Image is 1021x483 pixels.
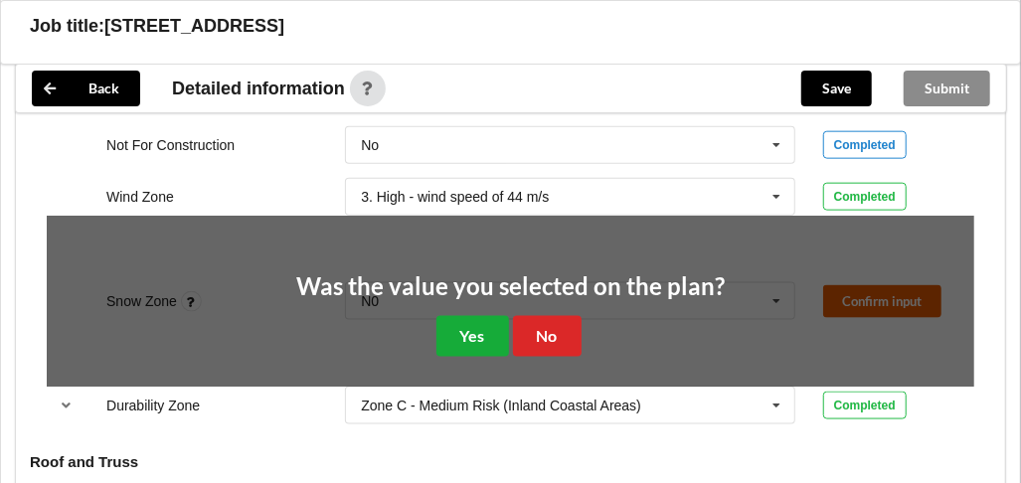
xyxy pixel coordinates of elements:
[361,138,379,152] div: No
[823,183,907,211] div: Completed
[104,15,284,38] h3: [STREET_ADDRESS]
[32,71,140,106] button: Back
[30,452,991,471] h4: Roof and Truss
[361,190,549,204] div: 3. High - wind speed of 44 m/s
[47,388,85,423] button: reference-toggle
[801,71,872,106] button: Save
[823,392,907,419] div: Completed
[106,189,174,205] label: Wind Zone
[823,131,907,159] div: Completed
[436,316,509,357] button: Yes
[106,137,235,153] label: Not For Construction
[106,398,200,413] label: Durability Zone
[30,15,104,38] h3: Job title:
[361,399,641,412] div: Zone C - Medium Risk (Inland Coastal Areas)
[513,316,582,357] button: No
[172,80,345,97] span: Detailed information
[296,271,725,302] h2: Was the value you selected on the plan?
